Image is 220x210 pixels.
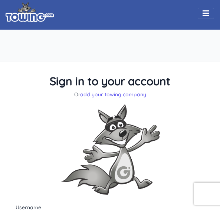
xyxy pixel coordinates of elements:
[6,2,54,22] img: logo.png
[80,91,146,98] a: add your towing company
[16,91,205,98] p: Or
[55,98,166,201] img: Fox-Excited.png
[16,74,205,88] h3: Sign in to your account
